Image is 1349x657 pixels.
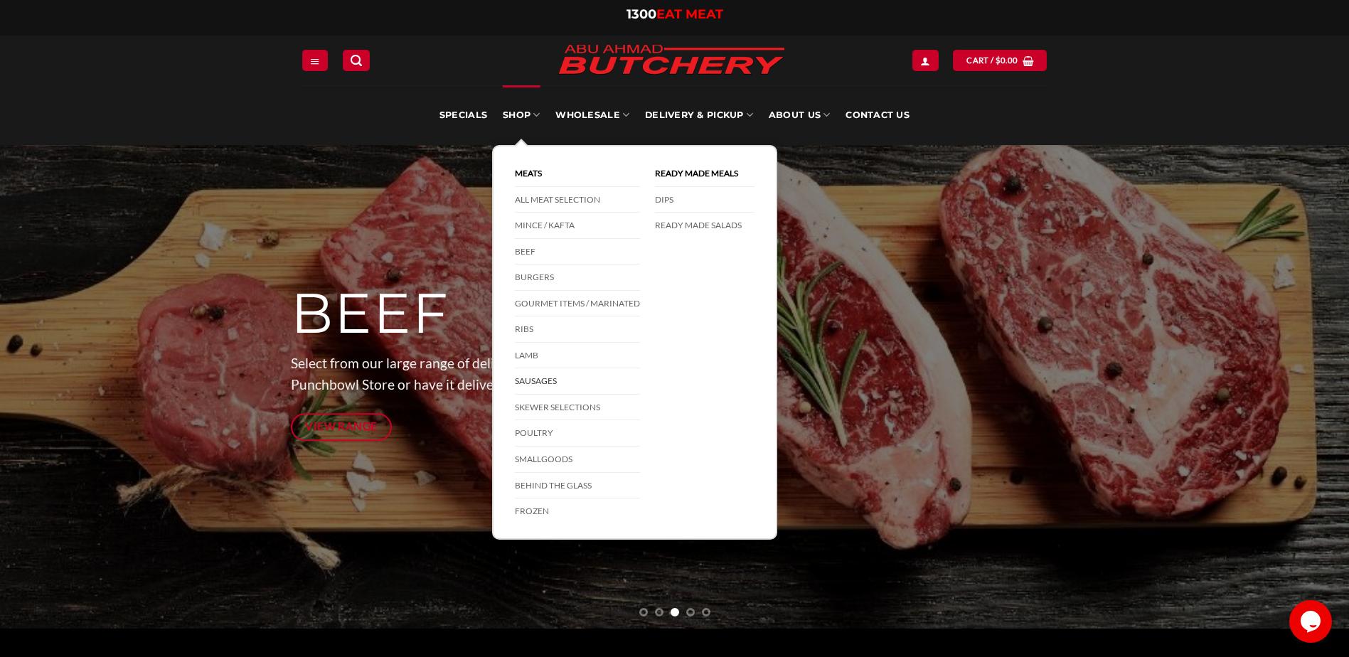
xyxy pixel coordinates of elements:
[439,85,487,145] a: Specials
[515,316,640,343] a: Ribs
[671,608,679,616] li: Page dot 3
[655,213,755,238] a: Ready Made Salads
[291,279,450,348] span: BEEF
[302,50,328,70] a: Menu
[515,447,640,473] a: Smallgoods
[626,6,723,22] a: 1300EAT MEAT
[702,608,710,616] li: Page dot 5
[515,395,640,421] a: Skewer Selections
[966,54,1018,67] span: Cart /
[846,85,910,145] a: Contact Us
[291,413,393,441] a: View Range
[515,498,640,524] a: Frozen
[996,55,1018,65] bdi: 0.00
[515,213,640,239] a: Mince / Kafta
[503,85,540,145] a: SHOP
[655,187,755,213] a: DIPS
[515,473,640,499] a: Behind The Glass
[555,85,629,145] a: Wholesale
[515,343,640,369] a: Lamb
[655,608,663,616] li: Page dot 2
[515,291,640,317] a: Gourmet Items / Marinated
[305,417,378,435] span: View Range
[547,36,796,85] img: Abu Ahmad Butchery
[515,161,640,187] a: Meats
[1289,600,1335,643] iframe: chat widget
[953,50,1047,70] a: View cart
[655,161,755,187] a: Ready Made Meals
[639,608,648,616] li: Page dot 1
[515,420,640,447] a: Poultry
[515,265,640,291] a: Burgers
[996,54,1001,67] span: $
[626,6,656,22] span: 1300
[343,50,370,70] a: Search
[912,50,938,70] a: My account
[515,187,640,213] a: All Meat Selection
[769,85,830,145] a: About Us
[515,368,640,395] a: Sausages
[645,85,753,145] a: Delivery & Pickup
[686,608,695,616] li: Page dot 4
[515,239,640,265] a: Beef
[656,6,723,22] span: EAT MEAT
[291,355,743,393] span: Select from our large range of delicious Order online & collect from our Punchbowl Store or have ...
